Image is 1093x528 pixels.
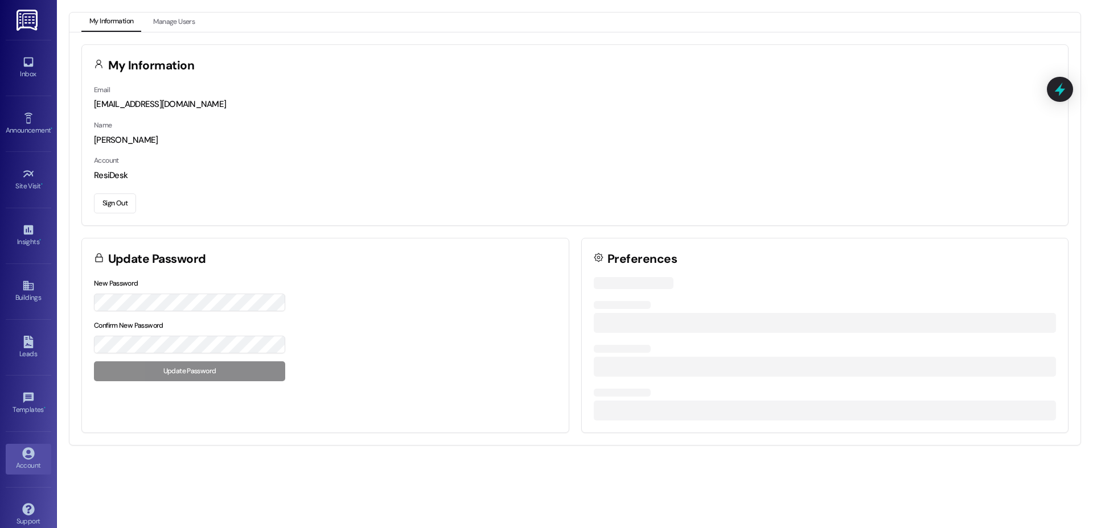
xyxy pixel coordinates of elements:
div: [PERSON_NAME] [94,134,1056,146]
a: Leads [6,332,51,363]
a: Inbox [6,52,51,83]
h3: Preferences [607,253,677,265]
label: New Password [94,279,138,288]
span: • [41,180,43,188]
div: ResiDesk [94,170,1056,181]
a: Templates • [6,388,51,419]
span: • [39,236,41,244]
div: [EMAIL_ADDRESS][DOMAIN_NAME] [94,98,1056,110]
button: Sign Out [94,193,136,213]
img: ResiDesk Logo [17,10,40,31]
a: Site Visit • [6,164,51,195]
span: • [44,404,46,412]
a: Insights • [6,220,51,251]
a: Account [6,444,51,475]
span: • [51,125,52,133]
button: My Information [81,13,141,32]
label: Email [94,85,110,94]
h3: Update Password [108,253,206,265]
label: Name [94,121,112,130]
label: Confirm New Password [94,321,163,330]
a: Buildings [6,276,51,307]
h3: My Information [108,60,195,72]
label: Account [94,156,119,165]
button: Manage Users [145,13,203,32]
